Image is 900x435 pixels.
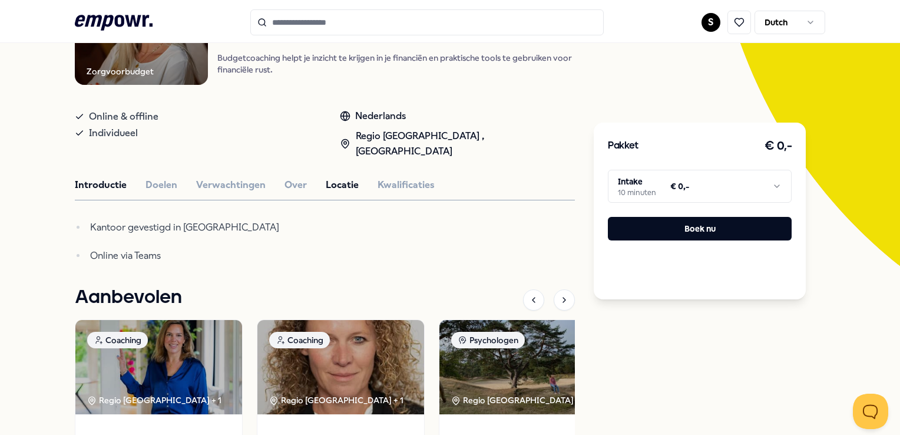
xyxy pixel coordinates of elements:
div: Regio [GEOGRAPHIC_DATA] , [GEOGRAPHIC_DATA] [340,128,575,159]
p: Online via Teams [90,248,458,264]
h3: Pakket [608,139,638,154]
span: Individueel [89,125,138,141]
div: Regio [GEOGRAPHIC_DATA] + 1 [269,394,403,407]
iframe: Help Scout Beacon - Open [853,394,888,429]
img: package image [257,320,424,414]
button: Kwalificaties [378,177,435,193]
img: package image [75,320,242,414]
button: Boek nu [608,217,792,240]
button: Over [284,177,307,193]
h1: Aanbevolen [75,283,182,312]
input: Search for products, categories or subcategories [250,9,604,35]
span: Online & offline [89,108,158,125]
div: Psychologen [451,332,525,348]
button: S [702,13,720,32]
button: Locatie [326,177,359,193]
div: Regio [GEOGRAPHIC_DATA] + 1 [87,394,221,407]
button: Doelen [145,177,177,193]
p: Budgetcoaching helpt je inzicht te krijgen in je financiën en praktische tools te gebruiken voor ... [217,52,575,75]
div: Zorgvoorbudget [87,65,154,78]
div: Regio [GEOGRAPHIC_DATA] [451,394,575,407]
p: Kantoor gevestigd in [GEOGRAPHIC_DATA] [90,219,458,236]
div: Coaching [269,332,330,348]
div: Nederlands [340,108,575,124]
div: Coaching [87,332,148,348]
button: Verwachtingen [196,177,266,193]
img: package image [439,320,606,414]
button: Introductie [75,177,127,193]
h3: € 0,- [765,137,792,156]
